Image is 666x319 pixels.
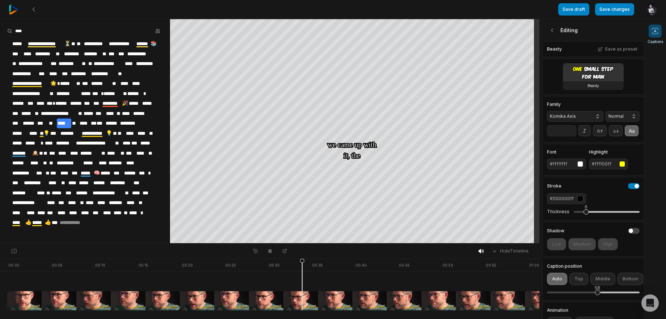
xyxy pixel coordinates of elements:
[595,3,634,16] button: Save changes
[608,113,625,120] span: Normal
[547,209,569,215] label: Thickness
[585,204,587,210] div: 6
[547,102,603,107] label: Family
[542,19,644,41] div: Editing
[547,229,564,233] h4: Shadow
[598,238,618,250] button: High
[606,111,640,122] button: Normal
[550,161,574,167] div: #ffffffff
[550,195,574,202] div: #000000ff
[547,111,603,122] button: Komika Axis
[648,39,663,44] span: Captions
[618,273,643,285] button: Bottom
[550,113,589,120] span: Komika Axis
[547,238,566,250] button: Low
[641,294,659,312] div: Open Intercom Messenger
[587,83,599,89] h3: Beasty
[547,273,567,285] button: Auto
[547,150,586,154] label: Font
[589,159,628,169] button: #ffff00ff
[595,44,640,54] button: Save as preset
[547,308,640,312] label: Animation
[648,25,663,44] button: Captions
[547,193,586,204] button: #000000ff
[547,264,640,268] label: Caption position
[568,238,596,250] button: Medium
[569,273,588,285] button: Top
[542,41,644,57] div: Beasty
[547,184,561,188] h4: Stroke
[558,3,589,16] button: Save draft
[590,273,615,285] button: Middle
[9,5,18,14] img: reap
[547,159,586,169] button: #ffffffff
[489,246,531,257] button: HideTimeline
[589,150,628,154] label: Highlight
[592,161,616,167] div: #ffff00ff
[595,285,600,291] div: 58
